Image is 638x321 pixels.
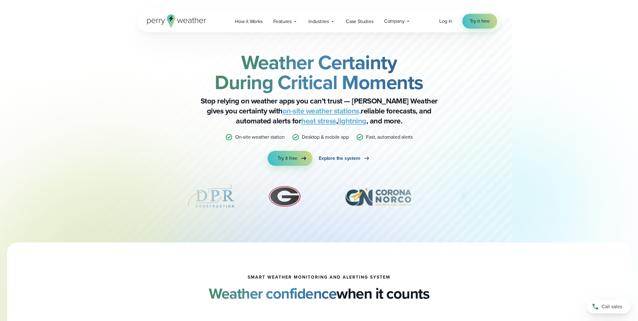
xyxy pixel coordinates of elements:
[273,18,292,25] span: Features
[268,151,312,166] a: Try it free
[346,18,374,25] span: Case Studies
[602,303,622,310] span: Call sales
[209,282,336,304] strong: Weather confidence
[186,181,236,212] div: 5 of 12
[334,181,422,212] div: 7 of 12
[235,18,263,25] span: How it Works
[168,181,470,215] div: slideshow
[587,300,631,314] a: Call sales
[384,17,405,25] span: Company
[452,181,541,212] img: Schaumburg-Park-District-1.svg
[302,133,349,141] p: Desktop & mobile app
[215,48,423,97] strong: Weather Certainty During Critical Moments
[308,18,329,25] span: Industries
[366,133,413,141] p: Fast, automated alerts
[439,17,452,25] a: Log in
[319,155,360,162] span: Explore the system
[301,115,336,127] a: heat stress
[452,181,541,212] div: 8 of 12
[338,115,366,127] a: lightning
[283,105,361,117] a: on-site weather stations,
[319,151,370,166] a: Explore the system
[278,155,298,162] span: Try it free
[334,181,422,212] img: Corona-Norco-Unified-School-District.svg
[235,133,284,141] p: On-site weather station
[248,275,390,280] h1: smart weather monitoring and alerting system
[209,285,429,302] h2: when it counts
[194,96,444,126] p: Stop relying on weather apps you can’t trust — [PERSON_NAME] Weather gives you certainty with rel...
[186,181,236,212] img: DPR-Construction.svg
[470,17,490,25] span: Try it free
[230,15,268,28] a: How it Works
[266,181,304,212] img: University-of-Georgia.svg
[462,14,497,29] a: Try it free
[340,15,379,28] a: Case Studies
[266,181,304,212] div: 6 of 12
